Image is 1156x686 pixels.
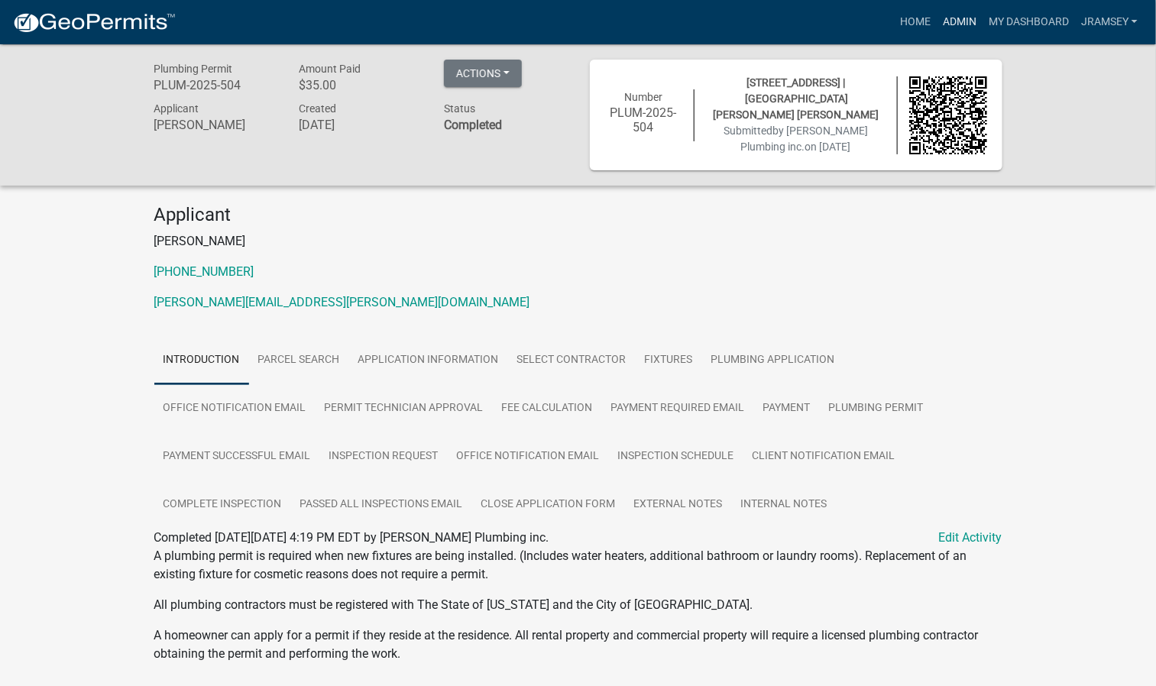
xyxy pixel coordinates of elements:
[937,8,983,37] a: Admin
[154,102,199,115] span: Applicant
[472,481,625,529] a: Close Application Form
[320,432,448,481] a: Inspection Request
[154,432,320,481] a: Payment Successful Email
[154,63,233,75] span: Plumbing Permit
[444,118,502,132] strong: Completed
[939,529,1002,547] a: Edit Activity
[349,336,508,385] a: Application Information
[493,384,602,433] a: Fee Calculation
[444,102,475,115] span: Status
[636,336,702,385] a: Fixtures
[154,336,249,385] a: Introduction
[154,547,1002,584] p: A plumbing permit is required when new fixtures are being installed. (Includes water heaters, add...
[154,295,530,309] a: [PERSON_NAME][EMAIL_ADDRESS][PERSON_NAME][DOMAIN_NAME]
[732,481,837,529] a: Internal Notes
[609,432,743,481] a: Inspection Schedule
[743,432,905,481] a: Client Notification Email
[154,78,277,92] h6: PLUM-2025-504
[154,626,1002,663] p: A homeowner can apply for a permit if they reside at the residence. All rental property and comme...
[154,118,277,132] h6: [PERSON_NAME]
[154,232,1002,251] p: [PERSON_NAME]
[316,384,493,433] a: Permit Technician Approval
[299,118,421,132] h6: [DATE]
[154,264,254,279] a: [PHONE_NUMBER]
[894,8,937,37] a: Home
[154,596,1002,614] p: All plumbing contractors must be registered with The State of [US_STATE] and the City of [GEOGRAP...
[602,384,754,433] a: Payment Required Email
[154,204,1002,226] h4: Applicant
[249,336,349,385] a: Parcel search
[624,91,662,103] span: Number
[444,60,522,87] button: Actions
[820,384,933,433] a: Plumbing Permit
[299,78,421,92] h6: $35.00
[713,76,879,121] span: [STREET_ADDRESS] | [GEOGRAPHIC_DATA][PERSON_NAME] [PERSON_NAME]
[154,481,291,529] a: Complete Inspection
[702,336,844,385] a: Plumbing Application
[741,125,869,153] span: by [PERSON_NAME] Plumbing inc.
[508,336,636,385] a: Select contractor
[448,432,609,481] a: Office Notification Email
[299,63,361,75] span: Amount Paid
[625,481,732,529] a: External Notes
[299,102,336,115] span: Created
[605,105,683,134] h6: PLUM-2025-504
[983,8,1075,37] a: My Dashboard
[724,125,868,153] span: Submitted on [DATE]
[909,76,987,154] img: QR code
[1075,8,1144,37] a: jramsey
[291,481,472,529] a: Passed All Inspections Email
[754,384,820,433] a: Payment
[154,530,549,545] span: Completed [DATE][DATE] 4:19 PM EDT by [PERSON_NAME] Plumbing inc.
[154,384,316,433] a: Office Notification Email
